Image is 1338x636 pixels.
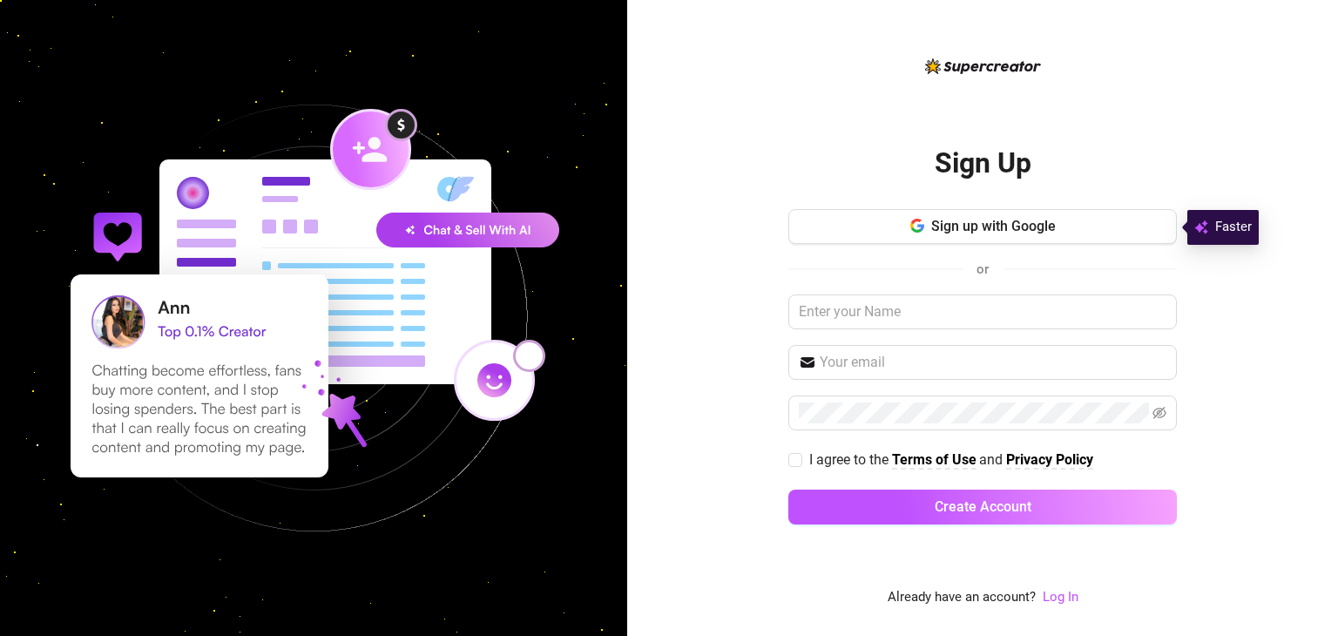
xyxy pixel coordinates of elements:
span: Sign up with Google [931,218,1056,234]
strong: Privacy Policy [1006,451,1093,468]
a: Log In [1043,589,1078,605]
span: Create Account [935,498,1031,515]
h2: Sign Up [935,145,1031,181]
span: Already have an account? [888,587,1036,608]
img: svg%3e [1194,217,1208,238]
a: Terms of Use [892,451,976,470]
img: logo-BBDzfeDw.svg [925,58,1041,74]
span: I agree to the [809,451,892,468]
a: Log In [1043,587,1078,608]
span: Faster [1215,217,1252,238]
button: Create Account [788,490,1177,524]
a: Privacy Policy [1006,451,1093,470]
strong: Terms of Use [892,451,976,468]
img: signup-background-D0MIrEPF.svg [12,17,615,619]
input: Enter your Name [788,294,1177,329]
button: Sign up with Google [788,209,1177,244]
span: or [976,261,989,277]
input: Your email [820,352,1166,373]
span: and [979,451,1006,468]
span: eye-invisible [1152,406,1166,420]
